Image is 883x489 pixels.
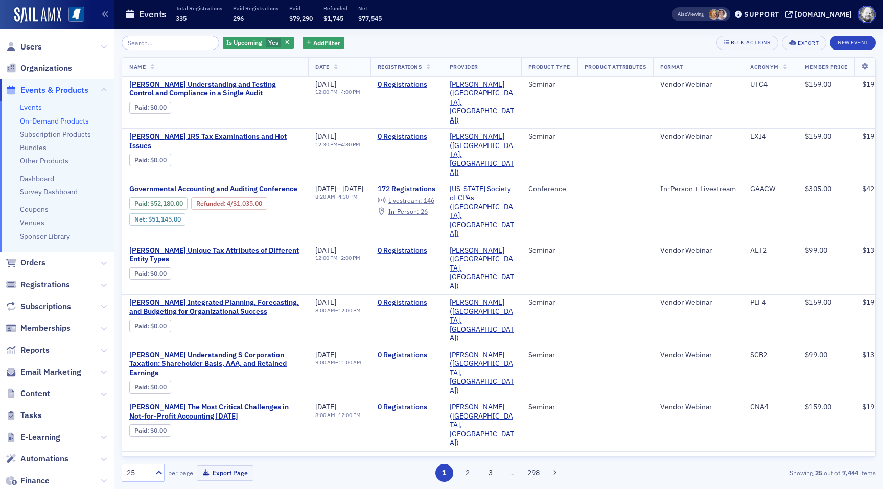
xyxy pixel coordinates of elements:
button: Export [782,36,826,50]
a: 0 Registrations [378,351,435,360]
a: Paid [134,383,147,391]
span: Is Upcoming [226,38,262,46]
a: SailAMX [14,7,61,23]
time: 9:00 AM [315,359,335,366]
a: Livestream: 146 [378,197,434,205]
span: 296 [233,14,244,22]
time: 11:00 AM [338,359,361,366]
span: Lydia Carlisle [716,9,727,20]
span: $79,290 [289,14,313,22]
span: Surgent (Radnor, PA) [450,132,514,177]
span: $0.00 [150,383,167,391]
a: [PERSON_NAME] ([GEOGRAPHIC_DATA], [GEOGRAPHIC_DATA]) [450,351,514,396]
a: 0 Registrations [378,298,435,307]
a: [PERSON_NAME] ([GEOGRAPHIC_DATA], [GEOGRAPHIC_DATA]) [450,246,514,291]
div: – [315,193,363,200]
span: Surgent's Unique Tax Attributes of Different Entity Types [129,246,301,264]
time: 12:00 PM [315,254,338,261]
div: PLF4 [750,298,791,307]
div: Seminar [528,246,570,255]
span: Surgent's The Most Critical Challenges in Not-for-Profit Accounting Today [129,403,301,421]
a: [PERSON_NAME] Understanding and Testing Control and Compliance in a Single Audit [129,80,301,98]
span: Profile [858,6,876,23]
span: [DATE] [315,184,336,193]
span: $159.00 [805,402,831,411]
a: Automations [6,453,68,464]
a: Venues [20,218,44,227]
span: Acronym [750,63,779,70]
button: Bulk Actions [716,36,778,50]
a: Governmental Accounting and Auditing Conference [129,185,301,194]
span: [DATE] [315,402,336,411]
span: In-Person : [388,207,419,215]
div: Paid: 0 - $0 [129,320,171,332]
div: AET2 [750,246,791,255]
span: Surgent's Navigating AI Compliance: The EU AI Act for U.S. Finance and Accounting Leaders [129,455,301,473]
div: – [315,185,363,194]
span: $1,745 [323,14,343,22]
span: Surgent (Radnor, PA) [450,80,514,125]
a: View Homepage [61,7,84,24]
span: $159.00 [805,80,831,89]
time: 8:00 AM [315,307,335,314]
a: Refunded [196,200,224,207]
time: 4:30 PM [341,141,360,148]
a: Bundles [20,143,47,152]
span: Organizations [20,63,72,74]
span: $99.00 [805,350,827,359]
time: 12:00 PM [315,88,338,95]
div: UTC4 [750,80,791,89]
a: Other Products [20,156,68,165]
a: Users [6,41,42,53]
span: $77,545 [358,14,382,22]
div: AIC2 [750,455,791,464]
span: $159.00 [805,298,831,307]
a: Events [20,103,42,112]
a: Content [6,388,50,399]
div: Bulk Actions [731,40,771,45]
span: $0.00 [150,270,167,277]
a: On-Demand Products [20,116,89,126]
h1: Events [139,8,167,20]
span: Yes [268,38,278,46]
span: $99.00 [805,246,827,255]
span: [DATE] [315,246,336,255]
span: Surgent's Integrated Planning, Forecasting, and Budgeting for Organizational Success [129,298,301,316]
a: [PERSON_NAME] ([GEOGRAPHIC_DATA], [GEOGRAPHIC_DATA]) [450,80,514,125]
button: Export Page [197,465,253,481]
time: 12:00 PM [338,307,361,314]
span: : [134,104,150,111]
span: : [134,156,150,164]
span: 26 [421,207,428,215]
span: Automations [20,453,68,464]
span: $305.00 [805,184,831,193]
a: Paid [134,104,147,111]
a: [PERSON_NAME] ([GEOGRAPHIC_DATA], [GEOGRAPHIC_DATA]) [450,403,514,448]
span: : [196,200,227,207]
span: $0.00 [150,427,167,434]
div: Vendor Webinar [660,132,736,141]
time: 4:30 PM [338,193,358,200]
a: Memberships [6,323,71,334]
div: Refunded: 188 - $5218000 [191,197,267,209]
span: [DATE] [315,132,336,141]
a: [PERSON_NAME] Integrated Planning, Forecasting, and Budgeting for Organizational Success [129,298,301,316]
p: Net [358,5,382,12]
label: per page [168,468,193,477]
span: Orders [20,257,45,268]
div: Seminar [528,455,570,464]
span: $1,035.00 [233,200,262,207]
span: Events & Products [20,85,88,96]
button: 3 [482,464,500,482]
span: Provider [450,63,478,70]
div: Showing out of items [632,468,876,477]
time: 12:30 PM [315,141,338,148]
span: $159.00 [805,132,831,141]
strong: 7,444 [840,468,860,477]
a: In-Person: 26 [378,208,428,216]
span: Surgent (Radnor, PA) [450,246,514,291]
span: Format [660,63,683,70]
span: Date [315,63,329,70]
span: Net : [134,215,148,223]
span: : [134,200,150,207]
